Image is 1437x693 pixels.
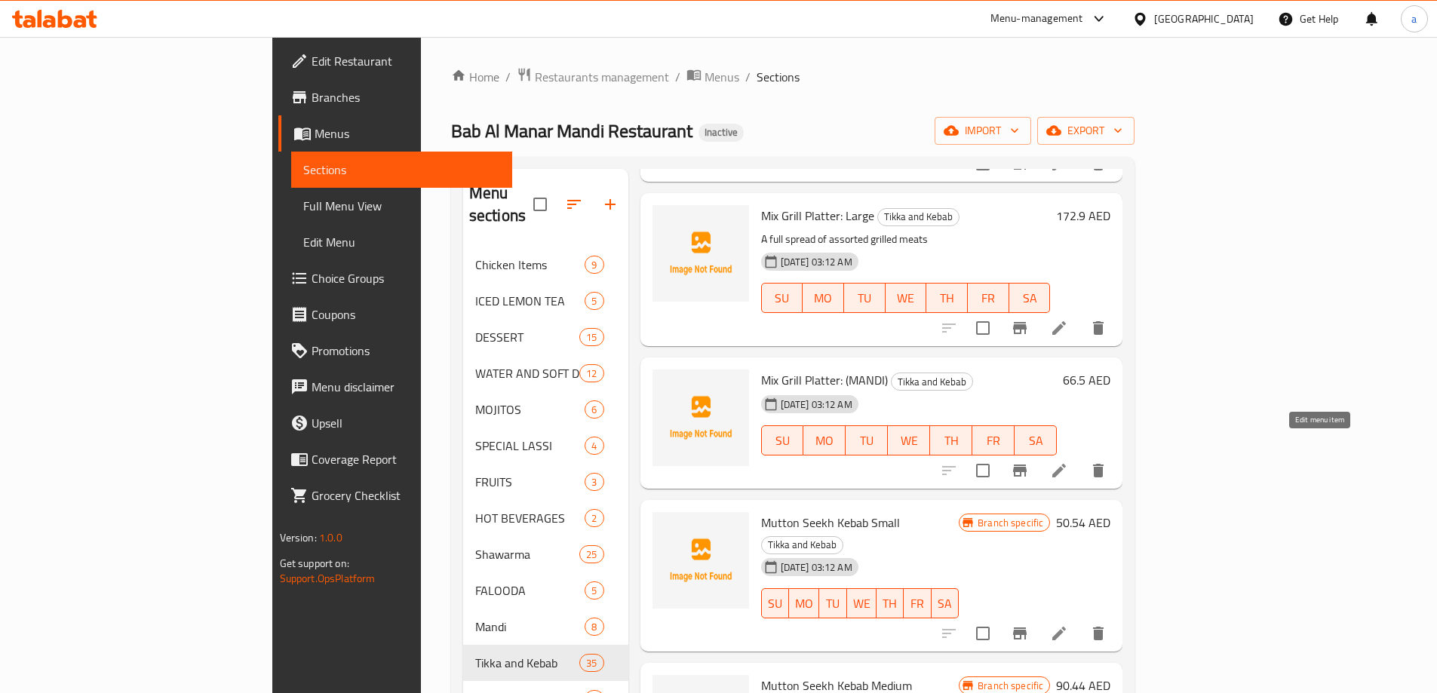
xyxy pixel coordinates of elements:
[475,328,579,346] span: DESSERT
[775,255,858,269] span: [DATE] 03:12 AM
[652,512,749,609] img: Mutton Seekh Kebab Small
[803,283,844,313] button: MO
[1050,319,1068,337] a: Edit menu item
[585,475,603,489] span: 3
[475,473,585,491] div: FRUITS
[699,124,744,142] div: Inactive
[585,294,603,308] span: 5
[761,588,789,618] button: SU
[978,430,1009,452] span: FR
[475,545,579,563] span: Shawarma
[926,283,968,313] button: TH
[463,247,628,283] div: Chicken Items9
[1080,615,1116,652] button: delete
[1080,452,1116,489] button: delete
[761,536,843,554] div: Tikka and Kebab
[278,477,512,514] a: Grocery Checklist
[1009,283,1051,313] button: SA
[592,186,628,222] button: Add section
[585,581,603,599] div: items
[312,52,500,70] span: Edit Restaurant
[524,189,556,220] span: Select all sections
[315,124,500,143] span: Menus
[825,593,841,615] span: TU
[1049,121,1122,140] span: export
[463,609,628,645] div: Mandi8
[556,186,592,222] span: Sort sections
[974,287,1003,309] span: FR
[935,117,1031,145] button: import
[775,397,858,412] span: [DATE] 03:12 AM
[580,547,603,562] span: 25
[475,364,579,382] div: WATER AND SOFT DRINK
[278,260,512,296] a: Choice Groups
[463,391,628,428] div: MOJITOS6
[451,67,1135,87] nav: breadcrumb
[579,545,603,563] div: items
[278,79,512,115] a: Branches
[303,233,500,251] span: Edit Menu
[463,428,628,464] div: SPECIAL LASSI4
[475,437,585,455] span: SPECIAL LASSI
[319,528,342,547] span: 1.0.0
[809,287,838,309] span: MO
[475,581,585,599] span: FALOODA
[291,188,512,224] a: Full Menu View
[475,654,579,672] span: Tikka and Kebab
[312,269,500,287] span: Choice Groups
[312,414,500,432] span: Upsell
[312,486,500,504] span: Grocery Checklist
[795,593,813,615] span: MO
[768,593,783,615] span: SU
[312,305,500,324] span: Coupons
[280,528,317,547] span: Version:
[475,400,585,419] div: MOJITOS
[819,588,847,618] button: TU
[652,369,749,466] img: Mix Grill Platter: (MANDI)
[932,588,960,618] button: SA
[846,425,888,455] button: TU
[303,161,500,179] span: Sections
[847,588,877,618] button: WE
[967,312,999,344] span: Select to update
[475,618,585,636] span: Mandi
[910,593,926,615] span: FR
[585,403,603,417] span: 6
[1154,11,1254,27] div: [GEOGRAPHIC_DATA]
[768,287,797,309] span: SU
[1056,512,1110,533] h6: 50.54 AED
[585,439,603,453] span: 4
[278,43,512,79] a: Edit Restaurant
[579,364,603,382] div: items
[1002,310,1038,346] button: Branch-specific-item
[761,230,1051,249] p: A full spread of assorted grilled meats
[312,342,500,360] span: Promotions
[877,588,904,618] button: TH
[278,296,512,333] a: Coupons
[278,115,512,152] a: Menus
[883,593,898,615] span: TH
[990,10,1083,28] div: Menu-management
[585,509,603,527] div: items
[585,437,603,455] div: items
[886,283,927,313] button: WE
[652,205,749,302] img: Mix Grill Platter: Large
[850,287,880,309] span: TU
[1015,287,1045,309] span: SA
[1002,615,1038,652] button: Branch-specific-item
[967,455,999,486] span: Select to update
[475,292,585,310] span: ICED LEMON TEA
[1021,430,1051,452] span: SA
[585,620,603,634] span: 8
[761,425,804,455] button: SU
[475,256,585,274] div: Chicken Items
[475,509,585,527] span: HOT BEVERAGES
[280,553,349,573] span: Get support on:
[278,333,512,369] a: Promotions
[579,328,603,346] div: items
